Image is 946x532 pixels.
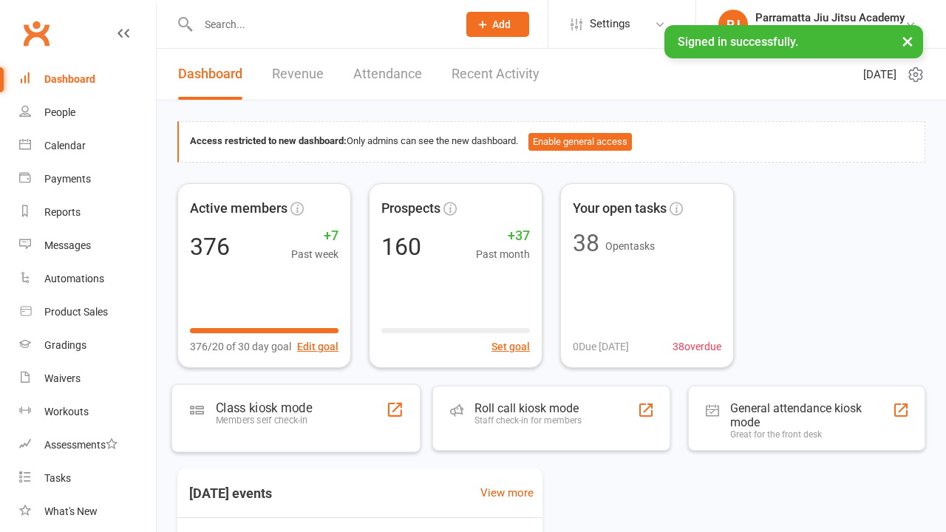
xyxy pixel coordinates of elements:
[44,472,71,484] div: Tasks
[452,49,540,100] a: Recent Activity
[474,401,582,415] div: Roll call kiosk mode
[673,338,721,355] span: 38 overdue
[44,173,91,185] div: Payments
[19,229,156,262] a: Messages
[44,106,75,118] div: People
[190,198,287,219] span: Active members
[19,196,156,229] a: Reports
[755,11,905,24] div: Parramatta Jiu Jitsu Academy
[190,338,291,355] span: 376/20 of 30 day goal
[44,140,86,151] div: Calendar
[190,133,913,151] div: Only admins can see the new dashboard.
[216,415,312,426] div: Members self check-in
[19,296,156,329] a: Product Sales
[44,439,118,451] div: Assessments
[178,49,242,100] a: Dashboard
[190,235,230,259] div: 376
[291,225,338,247] span: +7
[755,24,905,38] div: Parramatta Jiu Jitsu Academy
[381,235,421,259] div: 160
[476,246,530,262] span: Past month
[730,401,893,429] div: General attendance kiosk mode
[18,15,55,52] a: Clubworx
[44,306,108,318] div: Product Sales
[19,462,156,495] a: Tasks
[730,429,893,440] div: Great for the front desk
[19,96,156,129] a: People
[44,372,81,384] div: Waivers
[19,129,156,163] a: Calendar
[528,133,632,151] button: Enable general access
[177,480,284,507] h3: [DATE] events
[19,63,156,96] a: Dashboard
[272,49,324,100] a: Revenue
[480,484,534,502] a: View more
[19,163,156,196] a: Payments
[474,415,582,426] div: Staff check-in for members
[19,262,156,296] a: Automations
[678,35,798,49] span: Signed in successfully.
[19,495,156,528] a: What's New
[194,14,447,35] input: Search...
[492,18,511,30] span: Add
[381,198,440,219] span: Prospects
[573,231,599,255] div: 38
[19,429,156,462] a: Assessments
[190,135,347,146] strong: Access restricted to new dashboard:
[297,338,338,355] button: Edit goal
[291,246,338,262] span: Past week
[44,239,91,251] div: Messages
[466,12,529,37] button: Add
[216,400,312,415] div: Class kiosk mode
[19,329,156,362] a: Gradings
[491,338,530,355] button: Set goal
[605,240,655,252] span: Open tasks
[19,362,156,395] a: Waivers
[718,10,748,39] div: PJ
[863,66,896,83] span: [DATE]
[590,7,630,41] span: Settings
[44,406,89,417] div: Workouts
[44,73,95,85] div: Dashboard
[573,338,629,355] span: 0 Due [DATE]
[894,25,921,57] button: ×
[573,198,667,219] span: Your open tasks
[44,339,86,351] div: Gradings
[19,395,156,429] a: Workouts
[353,49,422,100] a: Attendance
[44,206,81,218] div: Reports
[44,505,98,517] div: What's New
[44,273,104,284] div: Automations
[476,225,530,247] span: +37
